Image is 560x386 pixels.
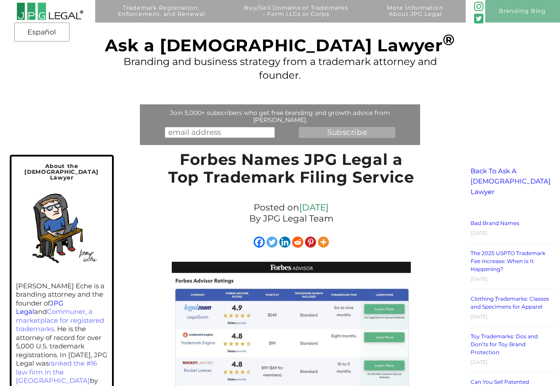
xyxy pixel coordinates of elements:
input: Subscribe [299,127,395,138]
a: Communer, a marketplace for registered trademarks [16,307,104,333]
a: Trademark Registration,Enforcement, and Renewal [101,5,222,27]
a: Back To Ask A [DEMOGRAPHIC_DATA] Lawyer [471,167,551,196]
a: Reddit [292,237,303,248]
p: By JPG Legal Team [172,213,410,224]
time: [DATE] [471,230,487,236]
img: Self-portrait of Jeremy in his home office. [19,185,104,269]
a: Buy/Sell Domains or Trademarks– Form LLCs or Corps [228,5,365,27]
time: [DATE] [471,359,487,365]
a: Twitter [266,237,278,248]
a: Toy Trademarks: Dos and Don’ts for Toy Brand Protection [471,333,538,355]
a: The 2025 USPTO Trademark Fee Increase: When Is It Happening? [471,250,545,272]
img: 2016-logo-black-letters-3-r.png [16,2,84,20]
time: [DATE] [471,276,487,282]
a: Linkedin [279,237,290,248]
a: Pinterest [305,237,316,248]
div: Posted on [168,200,414,226]
img: glyph-logo_May2016-green3-90.png [474,2,483,11]
span: About the [DEMOGRAPHIC_DATA] Lawyer [24,163,99,180]
a: More [318,237,329,248]
h1: Forbes Names JPG Legal a Top Trademark Filing Service [168,151,414,191]
a: ranked the #16 law firm in the [GEOGRAPHIC_DATA] [16,359,97,385]
div: Join 5,000+ subscribers who get free branding and growth advice from [PERSON_NAME]. [142,109,418,123]
a: More InformationAbout JPG Legal [370,5,460,27]
a: JPG Legal [16,299,64,316]
input: email address [165,127,275,138]
time: [DATE] [471,313,487,320]
a: Bad Brand Names [471,220,519,226]
img: Twitter_Social_Icon_Rounded_Square_Color-mid-green3-90.png [474,14,483,23]
a: [DATE] [299,202,328,213]
a: Español [17,24,67,40]
a: Facebook [254,237,265,248]
a: Clothing Trademarks: Classes and Specimens for Apparel [471,295,549,310]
